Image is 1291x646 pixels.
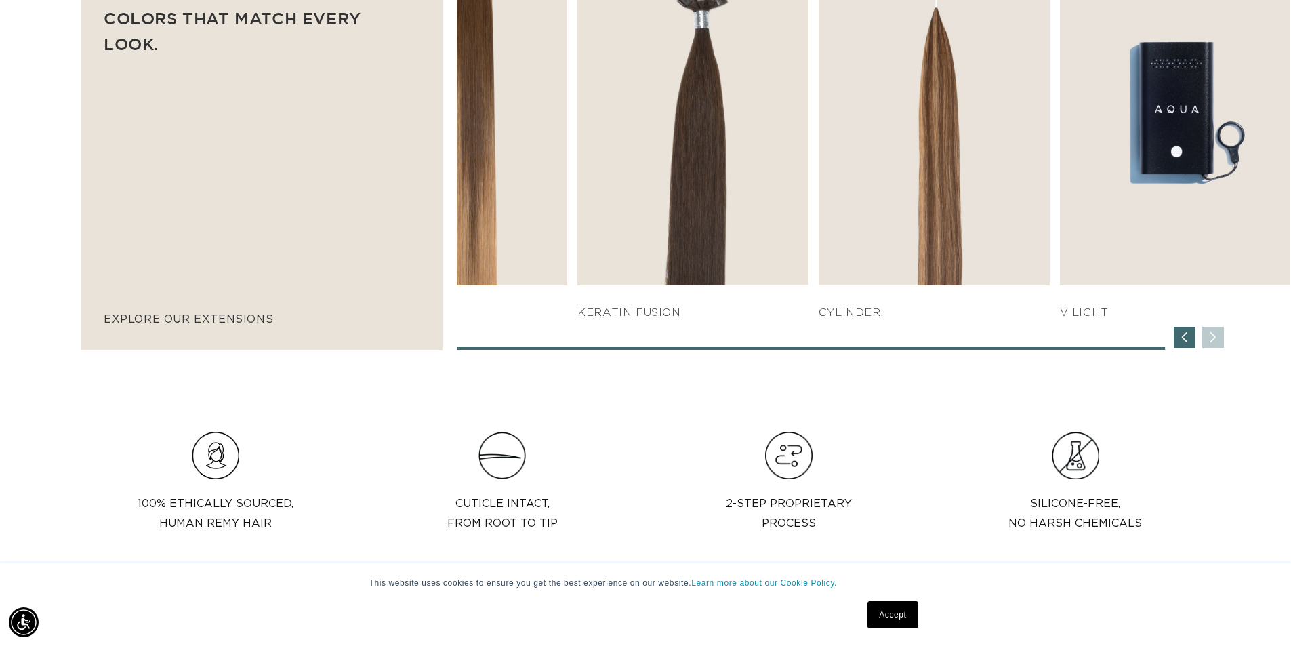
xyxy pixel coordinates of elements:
img: Hair_Icon_a70f8c6f-f1c4-41e1-8dbd-f323a2e654e6.png [192,432,239,479]
p: 2-step proprietary process [726,494,852,533]
p: This website uses cookies to ensure you get the best experience on our website. [369,577,922,589]
p: explore our extensions [104,310,420,329]
h4: V Light [1060,306,1291,320]
div: Accessibility Menu [9,607,39,637]
div: Previous slide [1174,327,1195,348]
img: Hair_Icon_e13bf847-e4cc-4568-9d64-78eb6e132bb2.png [765,432,813,479]
img: Group.png [1052,432,1099,479]
a: Accept [867,601,918,628]
p: Colors that match every look. [104,5,420,57]
h4: KERATIN FUSION [577,306,808,320]
p: Cuticle intact, from root to tip [447,494,558,533]
h4: Cylinder [819,306,1050,320]
img: Clip_path_group_11631e23-4577-42dd-b462-36179a27abaf.png [478,432,526,479]
p: Silicone-Free, No Harsh Chemicals [1008,494,1142,533]
p: 100% Ethically sourced, Human Remy Hair [138,494,293,533]
a: Learn more about our Cookie Policy. [691,578,837,588]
